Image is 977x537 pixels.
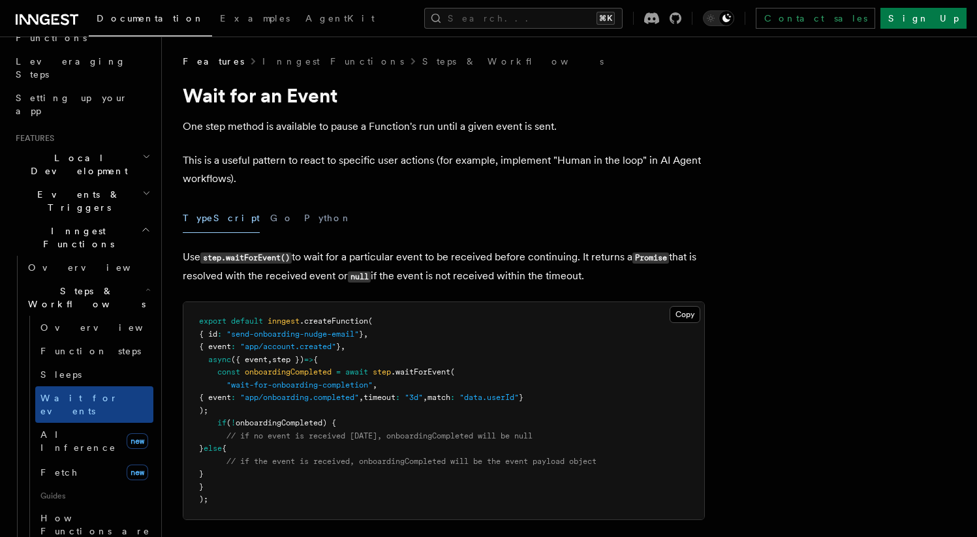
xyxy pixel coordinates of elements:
[35,485,153,506] span: Guides
[391,367,450,376] span: .waitForEvent
[199,469,204,478] span: }
[231,316,263,326] span: default
[304,355,313,364] span: =>
[359,393,364,402] span: ,
[756,8,875,29] a: Contact sales
[424,8,623,29] button: Search...⌘K
[23,279,153,316] button: Steps & Workflows
[231,342,236,351] span: :
[226,380,373,390] span: "wait-for-onboarding-completion"
[336,367,341,376] span: =
[268,355,272,364] span: ,
[212,4,298,35] a: Examples
[183,117,705,136] p: One step method is available to pause a Function's run until a given event is sent.
[10,133,54,144] span: Features
[341,342,345,351] span: ,
[373,380,377,390] span: ,
[270,204,294,233] button: Go
[10,188,142,214] span: Events & Triggers
[880,8,967,29] a: Sign Up
[222,444,226,453] span: {
[305,13,375,23] span: AgentKit
[183,55,244,68] span: Features
[298,4,382,35] a: AgentKit
[240,393,359,402] span: "app/onboarding.completed"
[183,204,260,233] button: TypeScript
[35,316,153,339] a: Overview
[204,444,222,453] span: else
[200,253,292,264] code: step.waitForEvent()
[127,465,148,480] span: new
[183,248,705,286] p: Use to wait for a particular event to be received before continuing. It returns a that is resolve...
[231,418,236,427] span: !
[670,306,700,323] button: Copy
[336,342,341,351] span: }
[199,495,208,504] span: );
[199,316,226,326] span: export
[23,256,153,279] a: Overview
[268,316,300,326] span: inngest
[240,342,336,351] span: "app/account.created"
[304,204,352,233] button: Python
[40,369,82,380] span: Sleeps
[373,367,391,376] span: step
[422,55,604,68] a: Steps & Workflows
[10,219,153,256] button: Inngest Functions
[208,355,231,364] span: async
[35,459,153,485] a: Fetchnew
[217,367,240,376] span: const
[405,393,423,402] span: "3d"
[703,10,734,26] button: Toggle dark mode
[450,393,455,402] span: :
[368,316,373,326] span: (
[10,86,153,123] a: Setting up your app
[519,393,523,402] span: }
[97,13,204,23] span: Documentation
[199,342,231,351] span: { event
[127,433,148,449] span: new
[40,346,141,356] span: Function steps
[450,367,455,376] span: (
[10,151,142,177] span: Local Development
[348,271,371,283] code: null
[364,330,368,339] span: ,
[395,393,400,402] span: :
[28,262,163,273] span: Overview
[226,457,597,466] span: // if the event is received, onboardingCompleted will be the event payload object
[10,224,141,251] span: Inngest Functions
[23,284,146,311] span: Steps & Workflows
[199,406,208,415] span: );
[16,93,128,116] span: Setting up your app
[183,151,705,188] p: This is a useful pattern to react to specific user actions (for example, implement "Human in the ...
[226,330,359,339] span: "send-onboarding-nudge-email"
[199,444,204,453] span: }
[89,4,212,37] a: Documentation
[359,330,364,339] span: }
[40,393,118,416] span: Wait for events
[423,393,427,402] span: ,
[345,367,368,376] span: await
[10,146,153,183] button: Local Development
[40,322,175,333] span: Overview
[35,363,153,386] a: Sleeps
[35,423,153,459] a: AI Inferencenew
[272,355,304,364] span: step })
[10,183,153,219] button: Events & Triggers
[427,393,450,402] span: match
[313,355,318,364] span: {
[35,339,153,363] a: Function steps
[199,393,231,402] span: { event
[199,482,204,491] span: }
[226,418,231,427] span: (
[10,50,153,86] a: Leveraging Steps
[217,418,226,427] span: if
[226,431,533,440] span: // if no event is received [DATE], onboardingCompleted will be null
[40,467,78,478] span: Fetch
[262,55,404,68] a: Inngest Functions
[300,316,368,326] span: .createFunction
[231,355,268,364] span: ({ event
[459,393,519,402] span: "data.userId"
[35,386,153,423] a: Wait for events
[199,330,217,339] span: { id
[231,393,236,402] span: :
